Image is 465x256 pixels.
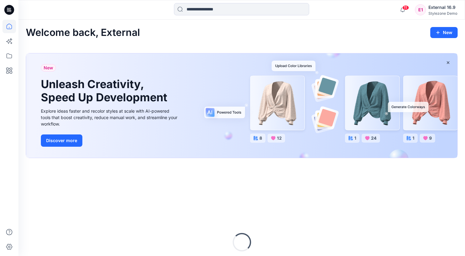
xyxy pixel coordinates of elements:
[415,4,426,15] div: E1
[41,78,170,104] h1: Unleash Creativity, Speed Up Development
[402,5,409,10] span: 11
[41,134,82,147] button: Discover more
[41,134,179,147] a: Discover more
[428,4,457,11] div: External 16.9
[428,11,457,16] div: Stylezone Demo
[26,27,140,38] h2: Welcome back, External
[44,64,53,72] span: New
[430,27,458,38] button: New
[41,108,179,127] div: Explore ideas faster and recolor styles at scale with AI-powered tools that boost creativity, red...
